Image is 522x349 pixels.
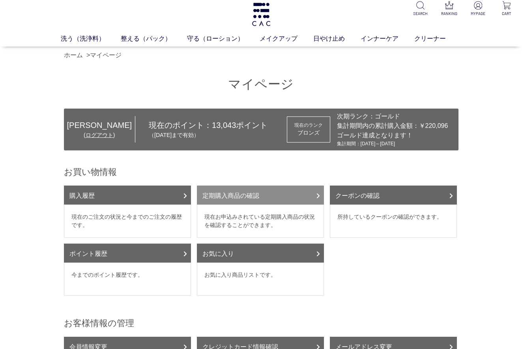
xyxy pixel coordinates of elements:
[411,11,430,17] p: SEARCH
[337,131,448,140] div: ゴールド達成となります！
[64,119,135,131] div: [PERSON_NAME]
[497,1,516,17] a: CART
[86,51,123,60] li: >
[197,205,324,238] dd: 現在お申込みされている定期購入商品の状況を確認することができます。
[330,205,457,238] dd: 所持しているクーポンの確認ができます。
[251,3,271,26] img: logo
[313,34,361,43] a: 日やけ止め
[64,186,191,205] a: 購入履歴
[330,186,457,205] a: クーポンの確認
[497,11,516,17] p: CART
[337,121,448,131] div: 集計期間内の累計購入金額：￥220,096
[411,1,430,17] a: SEARCH
[440,11,458,17] p: RANKING
[64,205,191,238] dd: 現在のご注文の状況と今までのご注文の履歴です。
[64,244,191,263] a: ポイント履歴
[197,263,324,296] dd: お気に入り商品リストです。
[361,34,414,43] a: インナーケア
[61,34,121,43] a: 洗う（洗浄料）
[294,129,323,137] div: ブロンズ
[337,140,448,147] div: 集計期間：[DATE]～[DATE]
[135,119,280,139] div: 現在のポイント： ポイント
[469,11,487,17] p: MYPAGE
[197,244,324,263] a: お気に入り
[469,1,487,17] a: MYPAGE
[64,317,458,329] h2: お客様情報の管理
[90,52,122,58] a: マイページ
[414,34,462,43] a: クリーナー
[64,166,458,178] h2: お買い物情報
[64,52,83,58] a: ホーム
[440,1,458,17] a: RANKING
[187,34,260,43] a: 守る（ローション）
[64,76,458,93] h1: マイページ
[121,34,187,43] a: 整える（パック）
[86,132,113,138] a: ログアウト
[260,34,313,43] a: メイクアップ
[64,131,135,139] div: ( )
[64,263,191,296] dd: 今までのポイント履歴です。
[149,131,280,139] p: （[DATE]まで有効）
[212,121,236,129] span: 13,043
[337,112,448,121] div: 次期ランク：ゴールド
[197,186,324,205] a: 定期購入商品の確認
[294,122,323,129] dt: 現在のランク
